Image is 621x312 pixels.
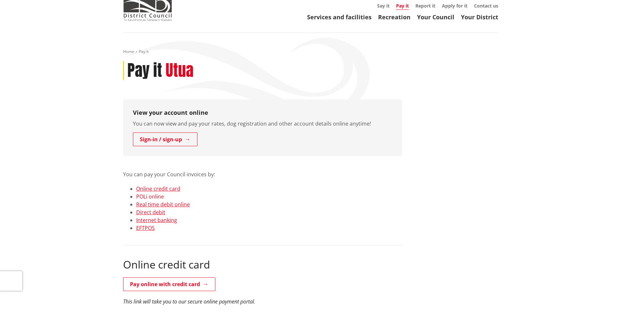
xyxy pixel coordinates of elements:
[123,277,215,291] a: Pay online with credit card
[417,13,454,21] a: Your Council
[123,298,255,305] em: This link will take you to our secure online payment portal.
[133,120,392,128] p: You can now view and pay your rates, dog registration and other account details online anytime!
[377,3,390,9] a: Say it
[378,13,411,21] a: Recreation
[474,3,498,9] a: Contact us
[166,61,193,80] h2: Utua
[123,258,402,271] h2: Online credit card
[133,109,392,116] h3: View your account online
[139,49,149,54] span: Pay it
[136,193,164,200] a: POLi online
[123,49,134,54] a: Home
[136,185,180,192] a: Online credit card
[461,13,498,21] a: Your District
[133,132,197,146] a: Sign-in / sign-up
[123,163,402,178] p: You can pay your Council invoices by:
[127,61,162,80] h1: Pay it
[136,217,177,224] a: Internet banking
[591,285,614,308] iframe: Messenger Launcher
[136,209,165,216] a: Direct debit
[136,224,155,232] a: EFTPOS
[396,3,409,10] a: Pay it
[136,201,190,208] a: Real time debit online
[442,3,467,9] a: Apply for it
[123,49,498,55] nav: breadcrumb
[307,13,372,21] a: Services and facilities
[415,3,435,9] a: Report it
